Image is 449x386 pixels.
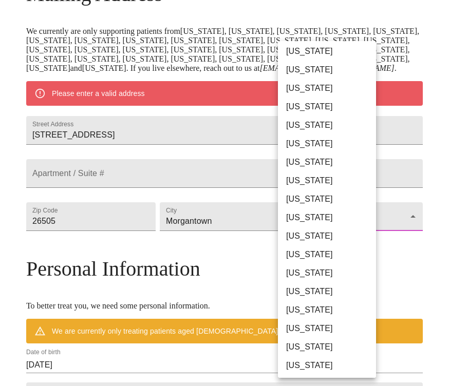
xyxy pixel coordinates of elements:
[278,42,376,61] li: [US_STATE]
[278,79,376,98] li: [US_STATE]
[278,61,376,79] li: [US_STATE]
[278,301,376,319] li: [US_STATE]
[278,134,376,153] li: [US_STATE]
[278,116,376,134] li: [US_STATE]
[278,171,376,190] li: [US_STATE]
[278,98,376,116] li: [US_STATE]
[278,245,376,264] li: [US_STATE]
[278,282,376,301] li: [US_STATE]
[278,190,376,208] li: [US_STATE]
[278,356,376,375] li: [US_STATE]
[278,227,376,245] li: [US_STATE]
[278,153,376,171] li: [US_STATE]
[278,338,376,356] li: [US_STATE]
[278,208,376,227] li: [US_STATE]
[278,264,376,282] li: [US_STATE]
[278,319,376,338] li: [US_STATE]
